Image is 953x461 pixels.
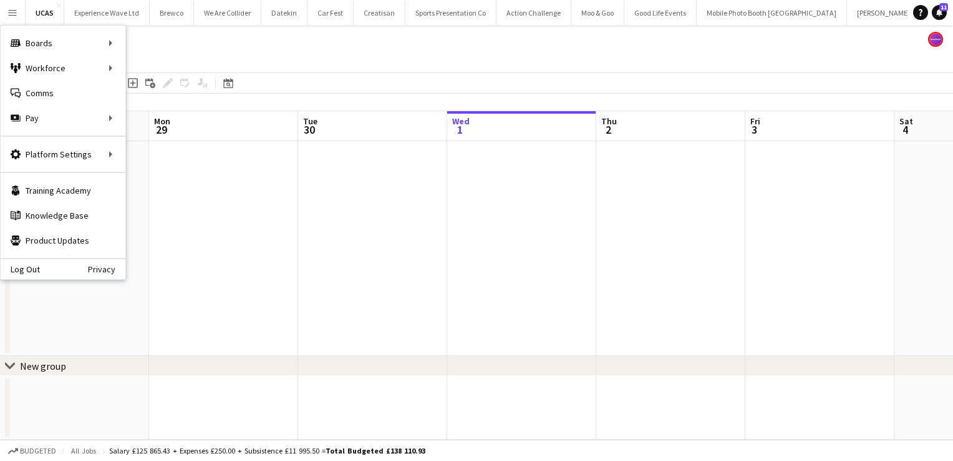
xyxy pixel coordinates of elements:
span: Tue [303,116,317,127]
button: Mobile Photo Booth [GEOGRAPHIC_DATA] [697,1,847,25]
span: Sat [899,116,913,127]
button: Car Fest [307,1,354,25]
button: Action Challenge [496,1,571,25]
div: Pay [1,106,125,131]
span: 2 [599,122,617,137]
div: Salary £125 865.43 + Expenses £250.00 + Subsistence £11 995.50 = [109,446,425,455]
span: 3 [748,122,760,137]
button: Creatisan [354,1,405,25]
span: Fri [750,116,760,127]
button: Experience Wave Ltd [64,1,150,25]
button: UCAS [26,1,64,25]
div: Platform Settings [1,142,125,167]
a: Knowledge Base [1,203,125,228]
button: [PERSON_NAME] [847,1,921,25]
span: Budgeted [20,447,56,455]
a: 11 [932,5,947,20]
button: Moo & Goo [571,1,624,25]
span: Wed [452,116,470,127]
button: We Are Collider [194,1,261,25]
div: Boards [1,31,125,56]
span: Total Budgeted £138 110.93 [326,446,425,455]
span: Mon [154,116,170,127]
a: Training Academy [1,178,125,203]
span: 30 [301,122,317,137]
a: Privacy [88,264,125,274]
button: Brewco [150,1,194,25]
app-user-avatar: Lucy Carpenter [928,32,943,47]
span: 4 [897,122,913,137]
a: Product Updates [1,228,125,253]
span: Thu [601,116,617,127]
div: New group [20,360,66,372]
span: 29 [152,122,170,137]
span: All jobs [69,446,99,455]
button: Budgeted [6,444,58,458]
button: Datekin [261,1,307,25]
span: 11 [939,3,948,11]
button: Sports Presentation Co [405,1,496,25]
a: Log Out [1,264,40,274]
a: Comms [1,81,125,106]
button: Good Life Events [624,1,697,25]
span: 1 [450,122,470,137]
div: Workforce [1,56,125,81]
